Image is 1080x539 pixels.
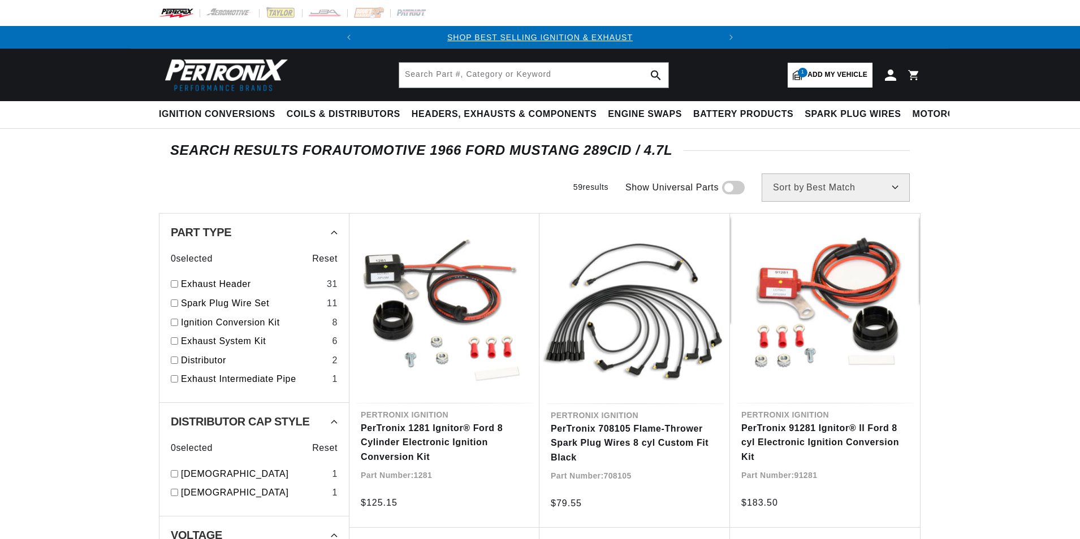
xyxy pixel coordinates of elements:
[688,101,799,128] summary: Battery Products
[159,108,275,120] span: Ignition Conversions
[399,63,668,88] input: Search Part #, Category or Keyword
[447,33,633,42] a: SHOP BEST SELLING IGNITION & EXHAUST
[181,467,327,481] a: [DEMOGRAPHIC_DATA]
[181,485,327,500] a: [DEMOGRAPHIC_DATA]
[171,441,213,455] span: 0 selected
[181,315,327,330] a: Ignition Conversion Kit
[332,485,338,500] div: 1
[773,183,804,192] span: Sort by
[312,441,338,455] span: Reset
[327,296,338,311] div: 11
[907,101,986,128] summary: Motorcycle
[551,421,719,465] a: PerTronix 708105 Flame-Thrower Spark Plug Wires 8 cyl Custom Fit Black
[412,108,597,120] span: Headers, Exhausts & Components
[159,101,281,128] summary: Ignition Conversions
[181,372,327,386] a: Exhaust Intermediate Pipe
[625,180,719,195] span: Show Universal Parts
[807,69,867,80] span: Add my vehicle
[608,108,682,120] span: Engine Swaps
[406,101,602,128] summary: Headers, Exhausts & Components
[360,31,720,44] div: 1 of 2
[171,416,309,427] span: Distributor Cap Style
[171,251,213,266] span: 0 selected
[327,277,338,292] div: 31
[171,227,231,238] span: Part Type
[602,101,688,128] summary: Engine Swaps
[332,334,338,349] div: 6
[361,421,528,464] a: PerTronix 1281 Ignitor® Ford 8 Cylinder Electronic Ignition Conversion Kit
[159,55,289,94] img: Pertronix
[338,26,360,49] button: Translation missing: en.sections.announcements.previous_announcement
[170,145,910,156] div: SEARCH RESULTS FOR Automotive 1966 Ford Mustang 289cid / 4.7L
[332,467,338,481] div: 1
[312,251,338,266] span: Reset
[762,173,910,202] select: Sort by
[181,277,322,292] a: Exhaust Header
[693,108,793,120] span: Battery Products
[798,68,807,77] span: 1
[913,108,980,120] span: Motorcycle
[287,108,400,120] span: Coils & Distributors
[332,315,338,330] div: 8
[788,63,872,88] a: 1Add my vehicle
[181,334,327,349] a: Exhaust System Kit
[573,182,608,192] span: 59 results
[332,353,338,368] div: 2
[360,31,720,44] div: Announcement
[181,353,327,368] a: Distributor
[281,101,406,128] summary: Coils & Distributors
[131,26,949,49] slideshow-component: Translation missing: en.sections.announcements.announcement_bar
[181,296,322,311] a: Spark Plug Wire Set
[805,108,901,120] span: Spark Plug Wires
[643,63,668,88] button: search button
[741,421,909,464] a: PerTronix 91281 Ignitor® II Ford 8 cyl Electronic Ignition Conversion Kit
[332,372,338,386] div: 1
[799,101,906,128] summary: Spark Plug Wires
[720,26,742,49] button: Translation missing: en.sections.announcements.next_announcement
